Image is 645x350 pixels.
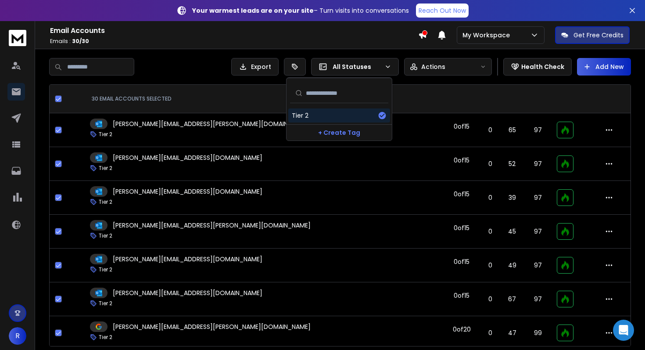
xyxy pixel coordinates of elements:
[113,322,311,331] p: [PERSON_NAME][EMAIL_ADDRESS][PERSON_NAME][DOMAIN_NAME]
[99,334,112,341] p: Tier 2
[500,316,525,350] td: 47
[113,289,262,297] p: [PERSON_NAME][EMAIL_ADDRESS][DOMAIN_NAME]
[577,58,631,76] button: Add New
[486,126,494,134] p: 0
[192,6,314,15] strong: Your warmest leads are on your site
[113,187,262,196] p: [PERSON_NAME][EMAIL_ADDRESS][DOMAIN_NAME]
[99,300,112,307] p: Tier 2
[486,193,494,202] p: 0
[500,249,525,282] td: 49
[503,58,572,76] button: Health Check
[525,316,552,350] td: 99
[500,215,525,249] td: 45
[525,215,552,249] td: 97
[99,165,112,172] p: Tier 2
[99,232,112,239] p: Tier 2
[486,227,494,236] p: 0
[192,6,409,15] p: – Turn visits into conversations
[500,282,525,316] td: 67
[555,26,630,44] button: Get Free Credits
[521,62,564,71] p: Health Check
[50,25,418,36] h1: Email Accounts
[419,6,466,15] p: Reach Out Now
[50,38,418,45] p: Emails :
[113,119,311,128] p: [PERSON_NAME][EMAIL_ADDRESS][PERSON_NAME][DOMAIN_NAME]
[99,131,112,138] p: Tier 2
[113,153,262,162] p: [PERSON_NAME][EMAIL_ADDRESS][DOMAIN_NAME]
[231,58,279,76] button: Export
[9,30,26,46] img: logo
[72,37,89,45] span: 30 / 30
[454,224,469,232] div: 0 of 15
[486,261,494,270] p: 0
[525,249,552,282] td: 97
[500,147,525,181] td: 52
[486,328,494,337] p: 0
[454,257,469,266] div: 0 of 15
[454,122,469,131] div: 0 of 15
[9,327,26,345] button: R
[92,95,436,102] div: 30 EMAIL ACCOUNTS SELECTED
[416,4,469,18] a: Reach Out Now
[462,31,513,40] p: My Workspace
[292,111,308,120] span: Tier 2
[486,295,494,303] p: 0
[99,198,112,206] p: Tier 2
[318,128,360,137] p: + Create Tag
[500,181,525,215] td: 39
[333,62,381,71] p: All Statuses
[613,320,634,341] div: Open Intercom Messenger
[525,113,552,147] td: 97
[500,113,525,147] td: 65
[99,266,112,273] p: Tier 2
[454,156,469,165] div: 0 of 15
[113,255,262,263] p: [PERSON_NAME][EMAIL_ADDRESS][DOMAIN_NAME]
[525,282,552,316] td: 97
[486,159,494,168] p: 0
[525,147,552,181] td: 97
[454,291,469,300] div: 0 of 15
[453,325,471,334] div: 0 of 20
[573,31,623,40] p: Get Free Credits
[113,221,311,230] p: [PERSON_NAME][EMAIL_ADDRESS][PERSON_NAME][DOMAIN_NAME]
[287,124,392,141] button: + Create Tag
[421,62,445,71] p: Actions
[454,190,469,198] div: 0 of 15
[525,181,552,215] td: 97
